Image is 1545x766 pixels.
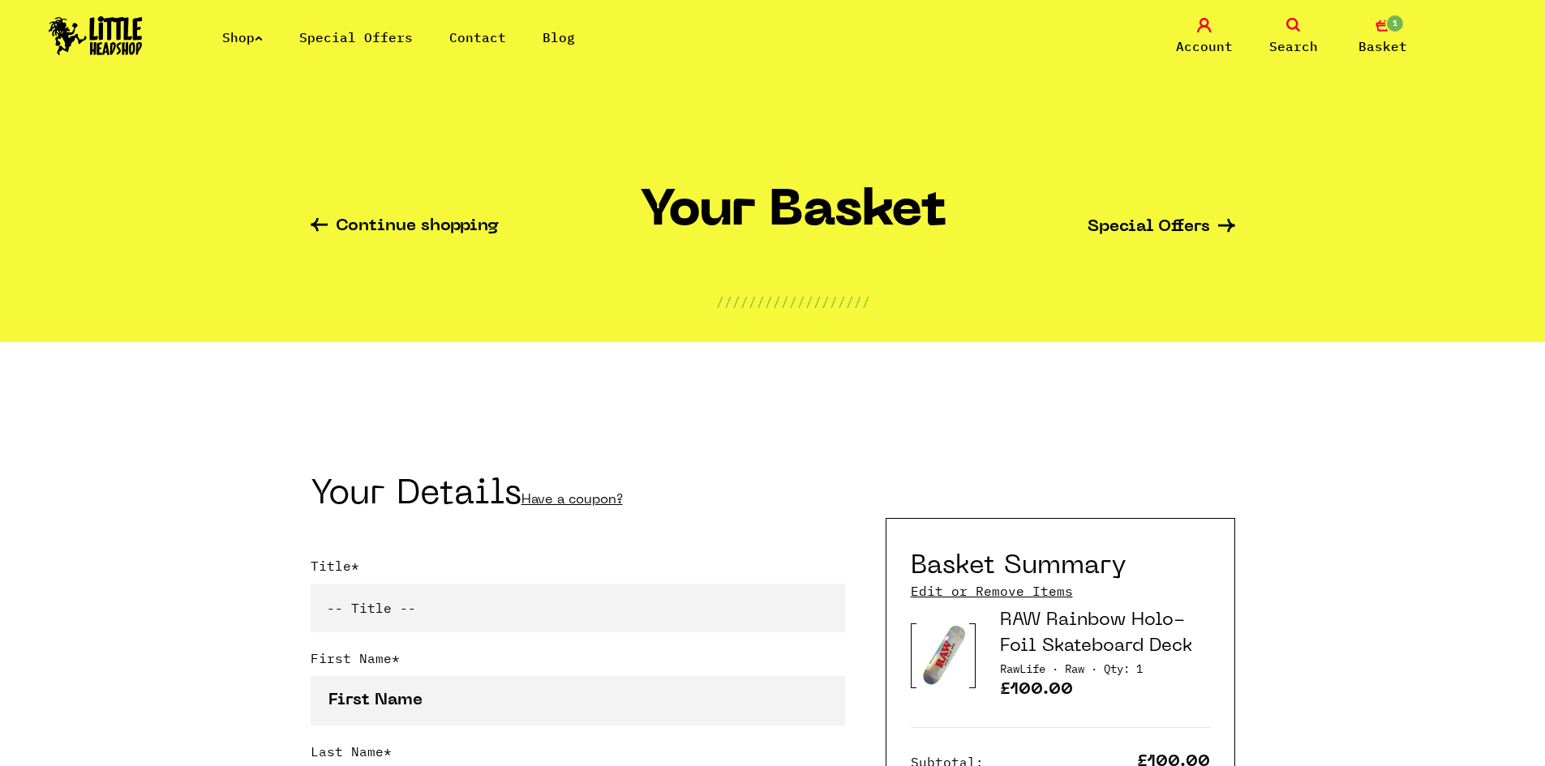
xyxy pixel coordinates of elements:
[449,29,506,45] a: Contact
[543,29,575,45] a: Blog
[911,582,1073,600] a: Edit or Remove Items
[1000,682,1210,703] p: £100.00
[1000,661,1058,676] span: Category
[1385,14,1405,33] span: 1
[1253,18,1334,56] a: Search
[521,494,623,507] a: Have a coupon?
[311,648,845,676] label: First Name
[911,551,1127,582] h2: Basket Summary
[1342,18,1423,56] a: 1 Basket
[640,184,946,251] h1: Your Basket
[1000,612,1192,655] a: RAW Rainbow Holo-Foil Skateboard Deck
[1104,661,1143,676] span: Quantity
[716,292,870,311] p: ///////////////////
[311,556,845,584] label: Title
[311,676,845,725] input: First Name
[311,218,499,237] a: Continue shopping
[1088,219,1235,236] a: Special Offers
[49,16,143,55] img: Little Head Shop Logo
[1269,36,1318,56] span: Search
[916,623,969,688] img: Product
[1176,36,1233,56] span: Account
[1065,661,1097,676] span: Brand
[1358,36,1407,56] span: Basket
[299,29,413,45] a: Special Offers
[222,29,263,45] a: Shop
[311,480,845,516] h2: Your Details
